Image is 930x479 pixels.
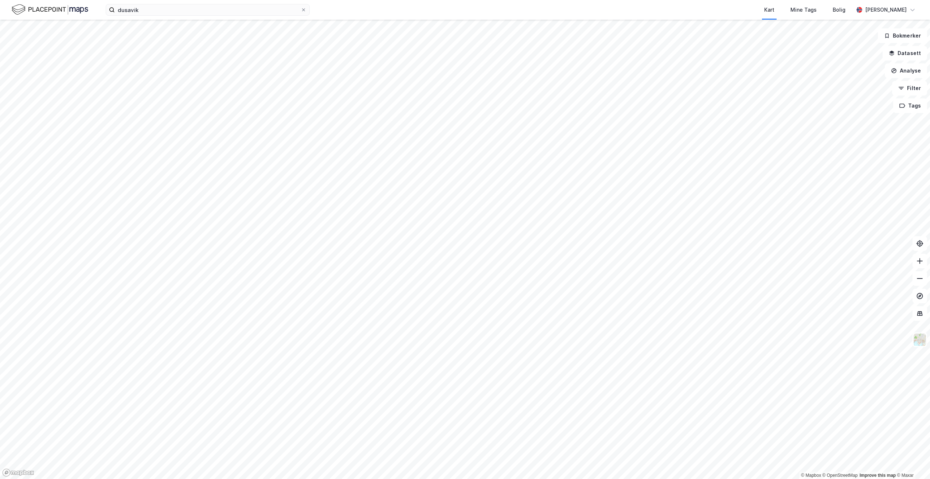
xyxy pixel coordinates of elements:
[913,333,927,347] img: Z
[764,5,774,14] div: Kart
[12,3,88,16] img: logo.f888ab2527a4732fd821a326f86c7f29.svg
[833,5,845,14] div: Bolig
[878,28,927,43] button: Bokmerker
[892,81,927,96] button: Filter
[860,473,896,478] a: Improve this map
[790,5,817,14] div: Mine Tags
[894,444,930,479] iframe: Chat Widget
[883,46,927,61] button: Datasett
[115,4,301,15] input: Søk på adresse, matrikkel, gårdeiere, leietakere eller personer
[865,5,907,14] div: [PERSON_NAME]
[822,473,858,478] a: OpenStreetMap
[893,98,927,113] button: Tags
[2,468,34,477] a: Mapbox homepage
[885,63,927,78] button: Analyse
[801,473,821,478] a: Mapbox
